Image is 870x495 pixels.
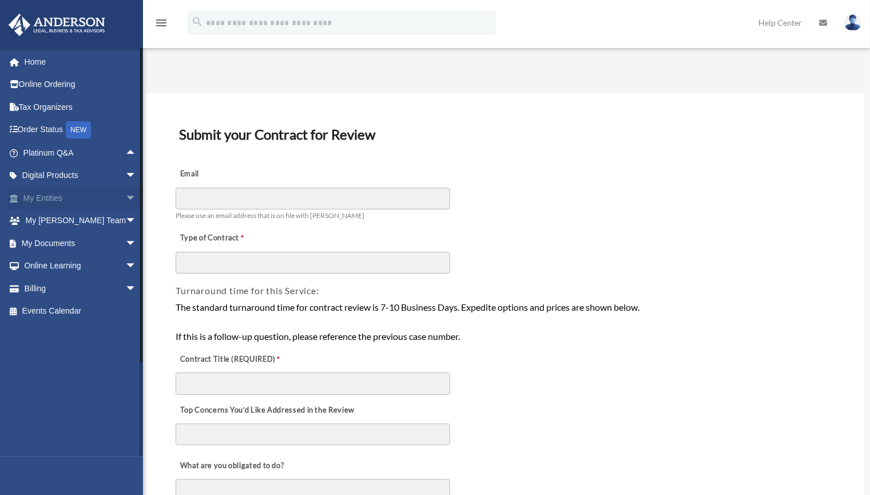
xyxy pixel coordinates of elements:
span: arrow_drop_down [125,187,148,210]
span: arrow_drop_down [125,209,148,233]
a: Home [8,50,154,73]
img: User Pic [844,14,861,31]
a: Digital Productsarrow_drop_down [8,164,154,187]
span: arrow_drop_up [125,141,148,165]
label: What are you obligated to do? [176,458,290,474]
span: Please use an email address that is on file with [PERSON_NAME] [176,211,364,220]
span: Turnaround time for this Service: [176,285,319,296]
a: Billingarrow_drop_down [8,277,154,300]
span: arrow_drop_down [125,232,148,255]
label: Type of Contract [176,231,290,247]
i: search [191,15,204,28]
div: The standard turnaround time for contract review is 7-10 Business Days. Expedite options and pric... [176,300,835,344]
a: My Documentsarrow_drop_down [8,232,154,255]
a: My [PERSON_NAME] Teamarrow_drop_down [8,209,154,232]
i: menu [154,16,168,30]
a: Online Ordering [8,73,154,96]
img: Anderson Advisors Platinum Portal [5,14,109,36]
a: Events Calendar [8,300,154,323]
a: menu [154,20,168,30]
a: Tax Organizers [8,96,154,118]
label: Top Concerns You’d Like Addressed in the Review [176,402,357,418]
a: My Entitiesarrow_drop_down [8,187,154,209]
a: Online Learningarrow_drop_down [8,255,154,278]
a: Order StatusNEW [8,118,154,142]
h3: Submit your Contract for Review [174,122,836,146]
span: arrow_drop_down [125,277,148,300]
div: NEW [66,121,91,138]
label: Contract Title (REQUIRED) [176,351,290,367]
a: Platinum Q&Aarrow_drop_up [8,141,154,164]
span: arrow_drop_down [125,255,148,278]
span: arrow_drop_down [125,164,148,188]
label: Email [176,167,290,183]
